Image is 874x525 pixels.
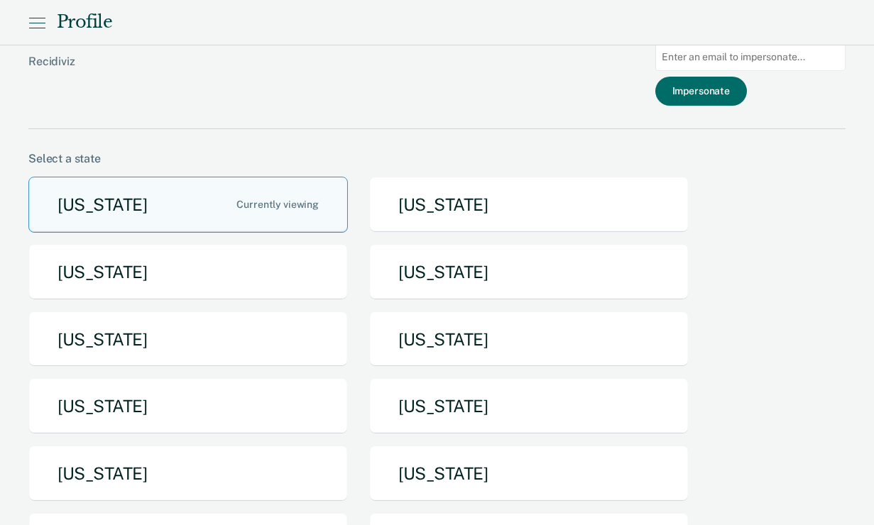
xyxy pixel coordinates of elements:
[28,152,846,165] div: Select a state
[369,177,689,233] button: [US_STATE]
[655,77,747,106] button: Impersonate
[369,446,689,502] button: [US_STATE]
[28,311,348,367] button: [US_STATE]
[28,446,348,502] button: [US_STATE]
[57,12,112,33] div: Profile
[369,311,689,367] button: [US_STATE]
[28,177,348,233] button: [US_STATE]
[28,55,363,91] div: Recidiviz
[369,244,689,300] button: [US_STATE]
[655,43,846,71] input: Enter an email to impersonate...
[28,244,348,300] button: [US_STATE]
[28,378,348,434] button: [US_STATE]
[369,378,689,434] button: [US_STATE]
